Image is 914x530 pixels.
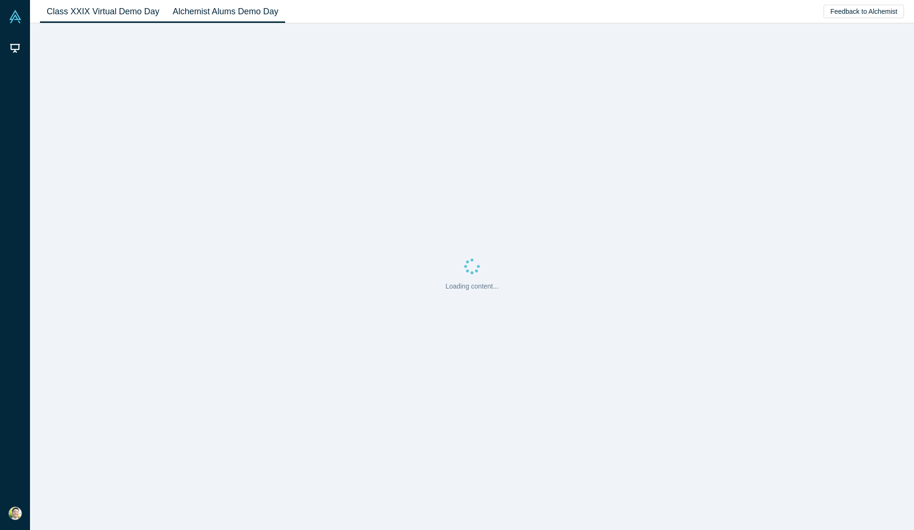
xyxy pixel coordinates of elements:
img: Alchemist Vault Logo [9,10,22,23]
a: Alchemist Alums Demo Day [166,0,285,23]
p: Loading content... [446,281,498,291]
img: Austin Wang's Account [9,507,22,520]
button: Feedback to Alchemist [824,5,904,18]
a: Class XXIX Virtual Demo Day [40,0,166,23]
